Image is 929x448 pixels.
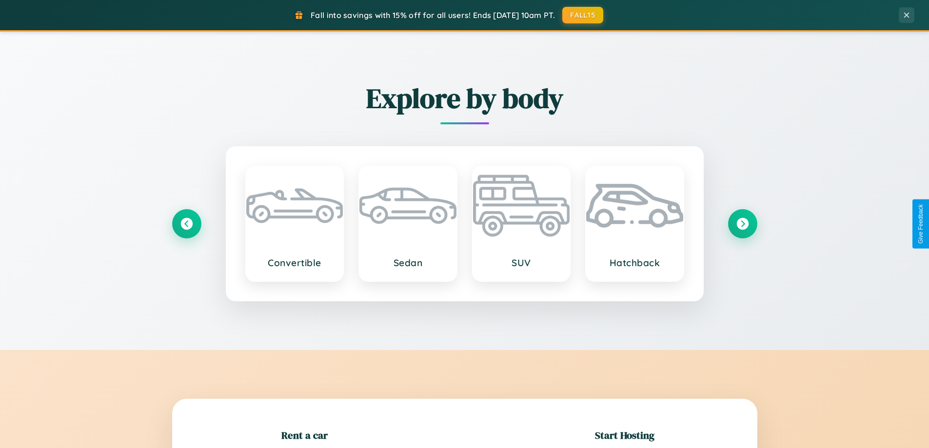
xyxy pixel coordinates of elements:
[256,257,334,269] h3: Convertible
[596,257,673,269] h3: Hatchback
[917,204,924,244] div: Give Feedback
[562,7,603,23] button: FALL15
[311,10,555,20] span: Fall into savings with 15% off for all users! Ends [DATE] 10am PT.
[172,79,757,117] h2: Explore by body
[595,428,654,442] h2: Start Hosting
[369,257,447,269] h3: Sedan
[281,428,328,442] h2: Rent a car
[483,257,560,269] h3: SUV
